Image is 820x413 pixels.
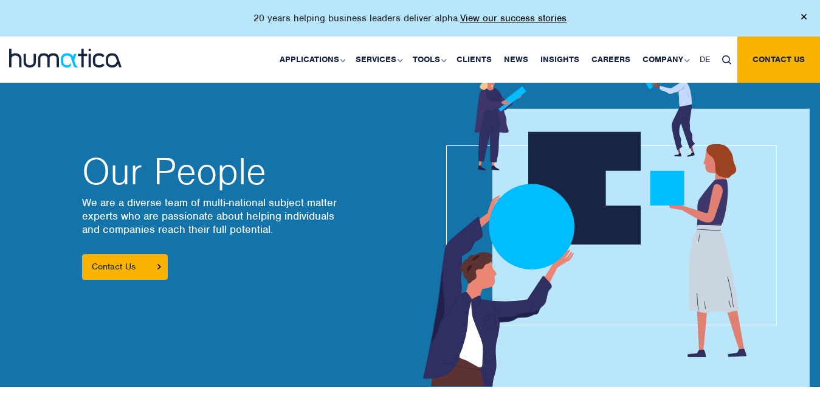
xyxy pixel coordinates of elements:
h2: Our People [82,153,398,190]
span: DE [700,54,710,64]
a: News [498,36,534,83]
a: Services [350,36,407,83]
p: We are a diverse team of multi-national subject matter experts who are passionate about helping i... [82,196,398,236]
img: about_banner1 [391,65,810,387]
img: arrowicon [157,264,161,269]
a: Applications [274,36,350,83]
a: Contact us [737,36,820,83]
a: Tools [407,36,450,83]
img: logo [9,49,122,68]
a: Clients [450,36,498,83]
a: View our success stories [460,12,567,24]
a: Insights [534,36,585,83]
a: Careers [585,36,636,83]
img: search_icon [722,55,731,64]
a: Company [636,36,694,83]
a: Contact Us [82,254,168,280]
p: 20 years helping business leaders deliver alpha. [253,12,567,24]
a: DE [694,36,716,83]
